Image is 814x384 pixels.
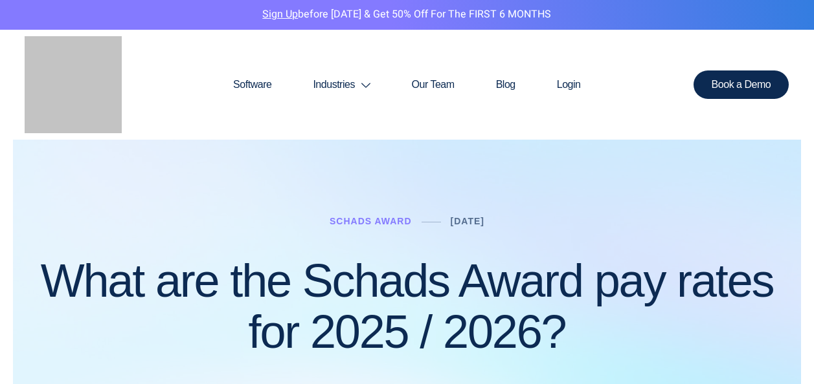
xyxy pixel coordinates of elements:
a: Our Team [391,54,475,116]
h1: What are the Schads Award pay rates for 2025 / 2026? [26,255,788,357]
p: before [DATE] & Get 50% Off for the FIRST 6 MONTHS [10,6,804,23]
a: [DATE] [451,216,484,226]
a: Book a Demo [694,70,789,99]
a: Login [536,54,602,116]
a: Sign Up [262,6,298,22]
a: Software [212,54,292,116]
span: Book a Demo [712,80,771,90]
a: Schads Award [330,216,412,226]
a: Industries [292,54,390,116]
a: Blog [475,54,536,116]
